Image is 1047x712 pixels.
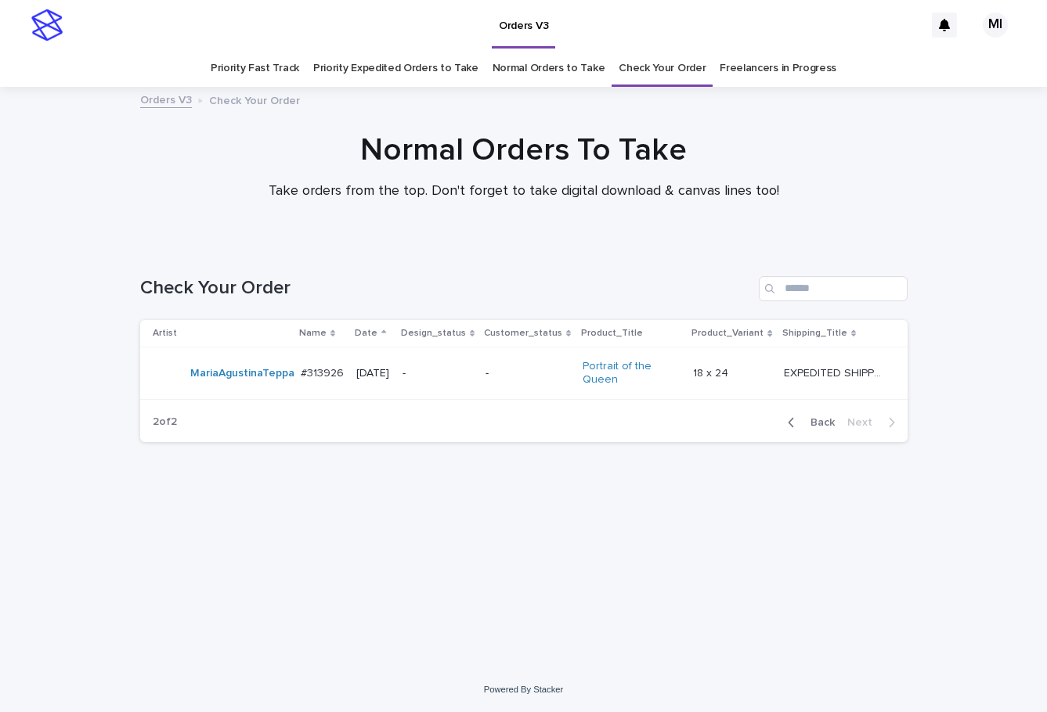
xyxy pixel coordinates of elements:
button: Back [775,415,841,430]
img: stacker-logo-s-only.png [31,9,63,41]
p: #313926 [301,364,347,380]
p: Check Your Order [209,91,300,108]
p: Take orders from the top. Don't forget to take digital download & canvas lines too! [211,183,837,200]
p: Shipping_Title [782,325,847,342]
a: MariaAgustinaTeppa [190,367,294,380]
p: Product_Title [581,325,643,342]
div: MI [983,13,1008,38]
a: Priority Expedited Orders to Take [313,50,478,87]
span: Back [801,417,835,428]
tr: MariaAgustinaTeppa #313926#313926 [DATE]--Portrait of the Queen 18 x 2418 x 24 EXPEDITED SHIPPING... [140,347,908,400]
h1: Normal Orders To Take [140,131,908,169]
a: Check Your Order [619,50,706,87]
a: Portrait of the Queen [583,360,681,387]
p: - [486,367,570,380]
p: 18 x 24 [693,364,731,380]
a: Powered By Stacker [484,685,563,694]
span: Next [847,417,882,428]
p: - [403,367,474,380]
a: Normal Orders to Take [493,50,605,87]
p: 2 of 2 [140,403,190,441]
p: Product_Variant [691,325,764,342]
p: Date [355,325,377,342]
p: Design_status [401,325,466,342]
a: Priority Fast Track [211,50,299,87]
input: Search [759,276,908,301]
p: [DATE] [356,367,389,380]
p: Name [299,325,327,342]
p: EXPEDITED SHIPPING - preview in 1 business day; delivery up to 5 business days after your approval. [784,364,885,380]
button: Next [841,415,908,430]
h1: Check Your Order [140,277,753,300]
a: Orders V3 [140,90,192,108]
p: Customer_status [484,325,562,342]
p: Artist [153,325,177,342]
a: Freelancers in Progress [720,50,836,87]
